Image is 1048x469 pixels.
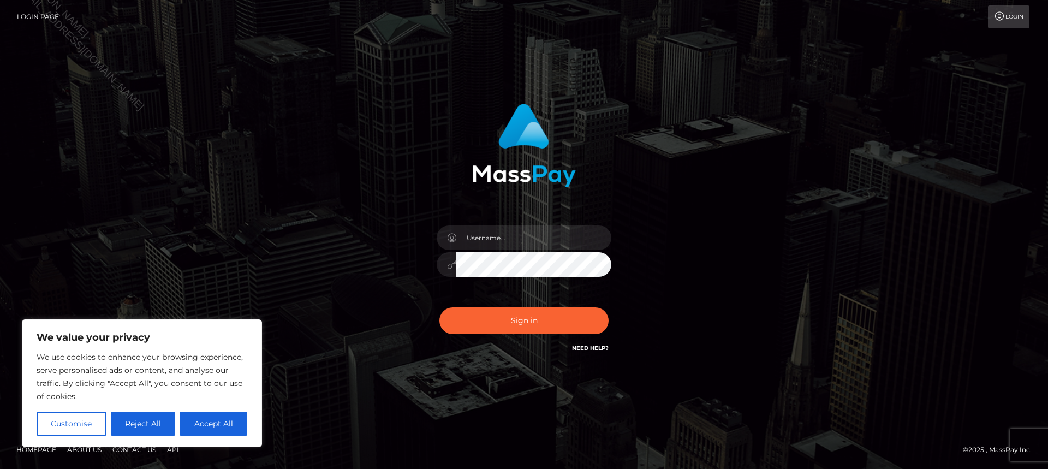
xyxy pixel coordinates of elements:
[22,319,262,447] div: We value your privacy
[37,351,247,403] p: We use cookies to enhance your browsing experience, serve personalised ads or content, and analys...
[456,225,611,250] input: Username...
[439,307,609,334] button: Sign in
[963,444,1040,456] div: © 2025 , MassPay Inc.
[37,412,106,436] button: Customise
[12,441,61,458] a: Homepage
[111,412,176,436] button: Reject All
[472,104,576,187] img: MassPay Login
[108,441,160,458] a: Contact Us
[17,5,59,28] a: Login Page
[163,441,183,458] a: API
[180,412,247,436] button: Accept All
[37,331,247,344] p: We value your privacy
[988,5,1029,28] a: Login
[63,441,106,458] a: About Us
[572,345,609,352] a: Need Help?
